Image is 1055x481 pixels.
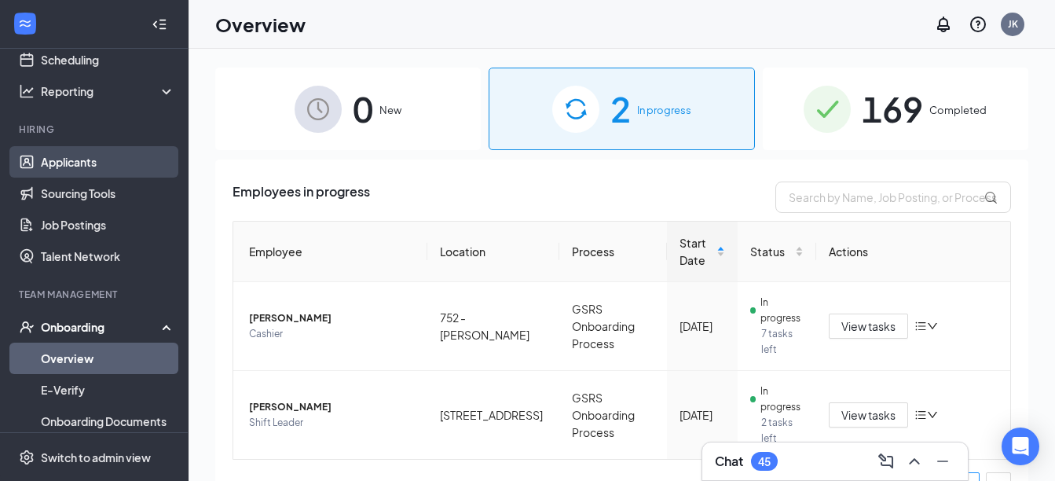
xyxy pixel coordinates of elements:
[41,44,175,75] a: Scheduling
[427,282,559,371] td: 752 - [PERSON_NAME]
[249,310,415,326] span: [PERSON_NAME]
[738,222,816,282] th: Status
[1002,428,1039,465] div: Open Intercom Messenger
[761,326,804,358] span: 7 tasks left
[427,371,559,459] td: [STREET_ADDRESS]
[902,449,927,474] button: ChevronUp
[1008,17,1018,31] div: JK
[927,321,938,332] span: down
[760,295,804,326] span: In progress
[379,102,401,118] span: New
[152,17,167,32] svg: Collapse
[930,449,955,474] button: Minimize
[41,406,175,437] a: Onboarding Documents
[17,16,33,31] svg: WorkstreamLogo
[905,452,924,471] svg: ChevronUp
[758,455,771,468] div: 45
[914,409,927,421] span: bars
[862,82,923,136] span: 169
[249,326,415,342] span: Cashier
[934,15,953,34] svg: Notifications
[841,318,896,335] span: View tasks
[715,453,743,470] h3: Chat
[249,415,415,431] span: Shift Leader
[19,450,35,465] svg: Settings
[816,222,1010,282] th: Actions
[610,82,631,136] span: 2
[680,406,725,424] div: [DATE]
[41,178,175,209] a: Sourcing Tools
[19,288,172,301] div: Team Management
[233,222,427,282] th: Employee
[41,240,175,272] a: Talent Network
[933,452,952,471] svg: Minimize
[750,243,792,260] span: Status
[680,234,713,269] span: Start Date
[559,371,667,459] td: GSRS Onboarding Process
[353,82,373,136] span: 0
[19,319,35,335] svg: UserCheck
[761,415,804,446] span: 2 tasks left
[775,182,1011,213] input: Search by Name, Job Posting, or Process
[559,282,667,371] td: GSRS Onboarding Process
[41,319,162,335] div: Onboarding
[19,123,172,136] div: Hiring
[249,399,415,415] span: [PERSON_NAME]
[233,182,370,213] span: Employees in progress
[829,402,908,428] button: View tasks
[19,83,35,99] svg: Analysis
[41,146,175,178] a: Applicants
[41,209,175,240] a: Job Postings
[914,320,927,332] span: bars
[427,222,559,282] th: Location
[969,15,987,34] svg: QuestionInfo
[927,409,938,420] span: down
[877,452,896,471] svg: ComposeMessage
[215,11,306,38] h1: Overview
[41,374,175,406] a: E-Verify
[680,318,725,335] div: [DATE]
[929,102,987,118] span: Completed
[41,343,175,374] a: Overview
[41,450,151,465] div: Switch to admin view
[559,222,667,282] th: Process
[637,102,691,118] span: In progress
[41,83,176,99] div: Reporting
[760,384,804,415] span: In progress
[829,314,908,339] button: View tasks
[874,449,899,474] button: ComposeMessage
[841,406,896,424] span: View tasks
